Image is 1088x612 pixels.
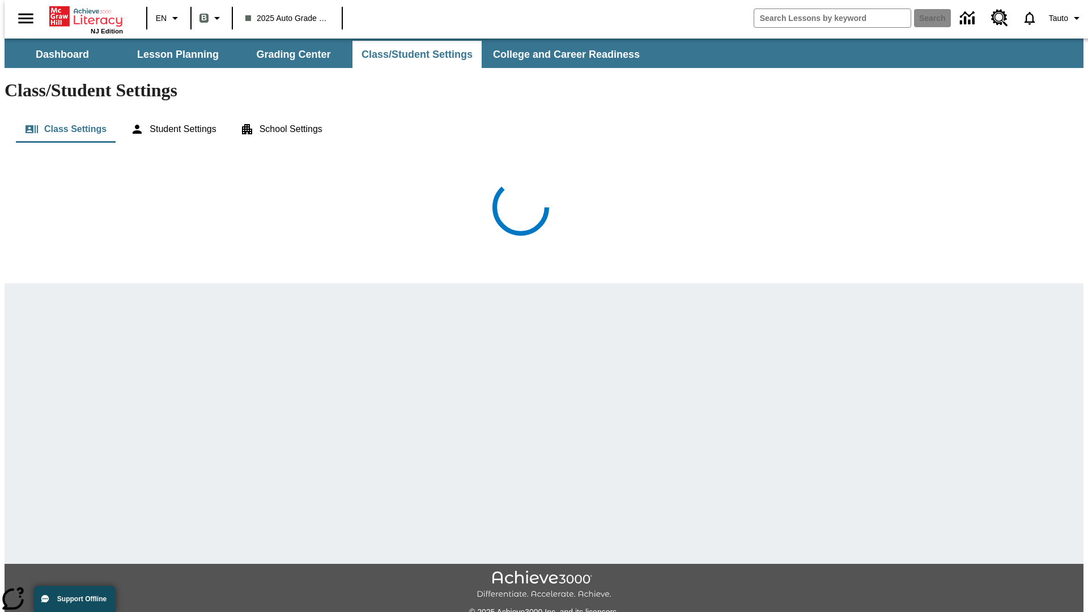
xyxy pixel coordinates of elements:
a: Home [49,5,123,28]
button: Support Offline [34,586,116,612]
button: Grading Center [237,41,350,68]
img: Achieve3000 Differentiate Accelerate Achieve [477,571,611,600]
button: Profile/Settings [1044,8,1088,28]
a: Data Center [953,3,984,34]
button: College and Career Readiness [484,41,649,68]
button: Class/Student Settings [352,41,482,68]
span: Support Offline [57,595,107,603]
span: Tauto [1049,12,1068,24]
button: Student Settings [121,116,225,143]
div: Class/Student Settings [16,116,1072,143]
button: Open side menu [9,2,42,35]
input: search field [754,9,911,27]
div: Home [49,4,123,35]
button: School Settings [231,116,331,143]
a: Notifications [1015,3,1044,33]
div: SubNavbar [5,39,1083,68]
span: B [201,11,207,25]
span: NJ Edition [91,28,123,35]
button: Language: EN, Select a language [151,8,187,28]
button: Boost Class color is gray green. Change class color [195,8,228,28]
div: SubNavbar [5,41,650,68]
button: Class Settings [16,116,116,143]
h1: Class/Student Settings [5,80,1083,101]
span: 2025 Auto Grade 1 B [245,12,329,24]
a: Resource Center, Will open in new tab [984,3,1015,33]
button: Dashboard [6,41,119,68]
span: EN [156,12,167,24]
button: Lesson Planning [121,41,235,68]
